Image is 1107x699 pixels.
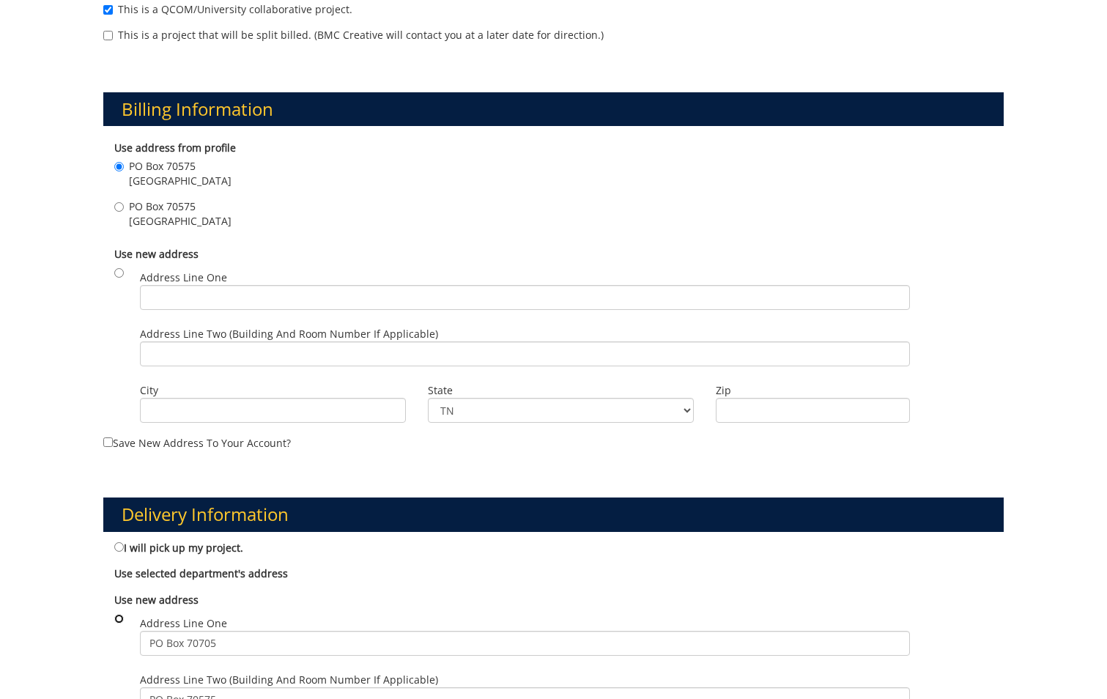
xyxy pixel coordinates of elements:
[140,341,910,366] input: Address Line Two (Building and Room Number if applicable)
[140,383,406,398] label: City
[140,270,910,310] label: Address Line One
[129,159,232,174] span: PO Box 70575
[114,566,288,580] b: Use selected department's address
[129,214,232,229] span: [GEOGRAPHIC_DATA]
[428,383,694,398] label: State
[114,247,199,261] b: Use new address
[103,31,113,40] input: This is a project that will be split billed. (BMC Creative will contact you at a later date for d...
[114,539,243,555] label: I will pick up my project.
[140,285,910,310] input: Address Line One
[103,28,604,42] label: This is a project that will be split billed. (BMC Creative will contact you at a later date for d...
[103,2,352,17] label: This is a QCOM/University collaborative project.
[103,437,113,447] input: Save new address to your account?
[716,398,910,423] input: Zip
[140,398,406,423] input: City
[140,631,910,656] input: Address Line One
[140,616,910,656] label: Address Line One
[114,542,124,552] input: I will pick up my project.
[140,327,910,366] label: Address Line Two (Building and Room Number if applicable)
[114,593,199,607] b: Use new address
[103,92,1004,126] h3: Billing Information
[129,199,232,214] span: PO Box 70575
[129,174,232,188] span: [GEOGRAPHIC_DATA]
[114,162,124,171] input: PO Box 70575 [GEOGRAPHIC_DATA]
[103,5,113,15] input: This is a QCOM/University collaborative project.
[114,202,124,212] input: PO Box 70575 [GEOGRAPHIC_DATA]
[103,498,1004,531] h3: Delivery Information
[114,141,236,155] b: Use address from profile
[716,383,910,398] label: Zip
